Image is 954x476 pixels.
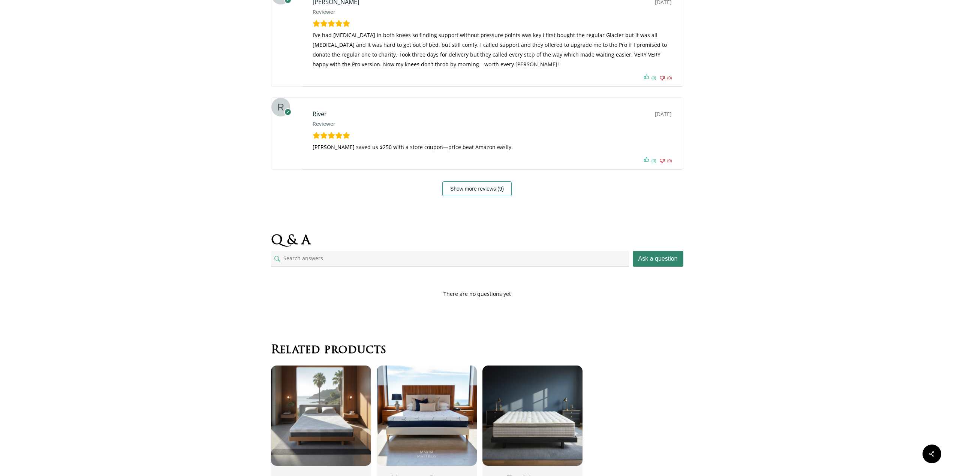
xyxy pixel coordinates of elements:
img: Glacier Silk [271,366,371,466]
span: Reviewer [313,7,359,17]
div: Rated 5 out of 5 [313,132,350,139]
span: Reviewer [313,119,335,129]
div: There are no questions yet [271,278,683,310]
input: Search answers [271,251,629,267]
span: (0) [667,76,672,80]
p: [PERSON_NAME] saved us $250 with a store coupon—price beat Amazon easily. [313,142,672,157]
h2: Q & A [271,233,683,249]
span: (0) [651,158,656,163]
p: I’ve had [MEDICAL_DATA] in both knees so finding support without pressure points was key I first ... [313,30,672,75]
span: (0) [651,76,656,80]
img: Newport Cooling Mattress [377,366,477,466]
time: [DATE] [655,109,672,119]
button: Show more reviews (9) [442,181,512,196]
div: Rated 5 out of 5 [313,20,350,27]
a: The Windsor Mattress [482,366,583,466]
span: River [313,110,327,118]
img: Windsor In Studio [482,366,583,466]
button: Ask a question [633,251,683,267]
img: R [271,98,290,116]
h2: Related products [271,343,683,358]
span: (0) [667,158,672,163]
